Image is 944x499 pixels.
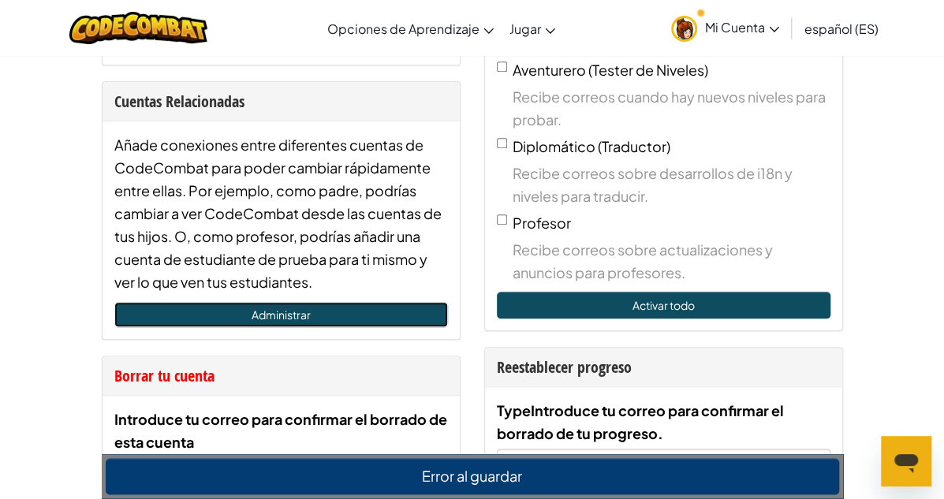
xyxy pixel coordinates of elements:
[497,292,830,318] button: Activar todo
[804,20,879,37] span: español (ES)
[114,364,448,387] div: Borrar tu cuenta
[797,7,886,50] a: español (ES)
[663,3,787,53] a: Mi Cuenta
[114,90,448,113] div: Cuentas Relacionadas
[69,12,207,44] img: CodeCombat logo
[513,137,595,155] span: Diplomático
[502,7,563,50] a: Jugar
[114,408,448,453] label: Introduce tu correo para confirmar el borrado de esta cuenta
[513,61,586,79] span: Aventurero
[114,133,448,293] div: Añade conexiones entre diferentes cuentas de CodeCombat para poder cambiar rápidamente entre ella...
[513,214,571,232] span: Profesor
[319,7,502,50] a: Opciones de Aprendizaje
[588,61,708,79] span: (Tester de Niveles)
[327,20,479,37] span: Opciones de Aprendizaje
[513,238,830,284] span: Recibe correos sobre actualizaciones y anuncios para profesores.
[513,162,830,207] span: Recibe correos sobre desarrollos de i18n y niveles para traducir.
[497,399,830,445] label: TypeIntroduce tu correo para confirmar el borrado de tu progreso.
[671,16,697,42] img: avatar
[513,85,830,131] span: Recibe correos cuando hay nuevos niveles para probar.
[705,19,779,35] span: Mi Cuenta
[114,302,448,327] a: Administrar
[881,436,931,486] iframe: Botón para iniciar la ventana de mensajería, conversación en curso
[509,20,541,37] span: Jugar
[497,356,830,378] div: Reestablecer progreso
[598,137,670,155] span: (Traductor)
[106,459,839,495] button: Error al guardar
